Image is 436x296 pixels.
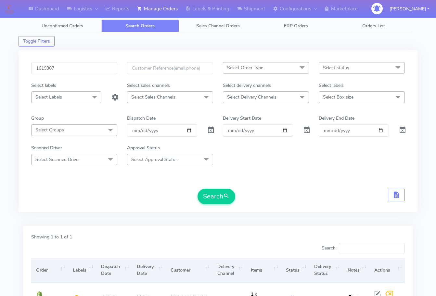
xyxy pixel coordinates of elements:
[35,127,64,133] span: Select Groups
[132,258,166,282] th: Delivery Date: activate to sort column ascending
[339,243,405,253] input: Search:
[31,258,68,282] th: Order: activate to sort column ascending
[31,144,62,151] label: Scanned Driver
[284,23,308,29] span: ERP Orders
[212,258,246,282] th: Delivery Channel: activate to sort column ascending
[223,115,261,122] label: Delivery Start Date
[281,258,309,282] th: Status: activate to sort column ascending
[246,258,281,282] th: Items: activate to sort column ascending
[323,65,349,71] span: Select status
[127,115,156,122] label: Dispatch Date
[223,82,271,89] label: Select delivery channels
[196,23,240,29] span: Sales Channel Orders
[19,36,55,47] button: Toggle Filters
[198,189,235,204] button: Search
[309,258,342,282] th: Delivery Status: activate to sort column ascending
[127,62,213,74] input: Customer Reference(email,phone)
[343,258,369,282] th: Notes: activate to sort column ascending
[68,258,96,282] th: Labels: activate to sort column ascending
[42,23,83,29] span: Unconfirmed Orders
[31,82,56,89] label: Select labels
[131,94,175,100] span: Select Sales Channels
[96,258,132,282] th: Dispatch Date: activate to sort column ascending
[319,115,354,122] label: Delivery End Date
[31,62,117,74] input: Order Id
[319,82,344,89] label: Select labels
[385,2,434,16] button: [PERSON_NAME]
[127,144,160,151] label: Approval Status
[35,94,62,100] span: Select Labels
[125,23,155,29] span: Search Orders
[31,115,44,122] label: Group
[166,258,212,282] th: Customer: activate to sort column ascending
[23,20,413,32] ul: Tabs
[227,65,263,71] span: Select Order Type
[31,234,72,240] label: Showing 1 to 1 of 1
[323,94,353,100] span: Select Box size
[131,156,178,163] span: Select Approval Status
[35,156,80,163] span: Select Scanned Driver
[322,243,405,253] label: Search:
[127,82,170,89] label: Select sales channels
[362,23,385,29] span: Orders List
[369,258,405,282] th: Actions: activate to sort column ascending
[227,94,276,100] span: Select Delivery Channels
